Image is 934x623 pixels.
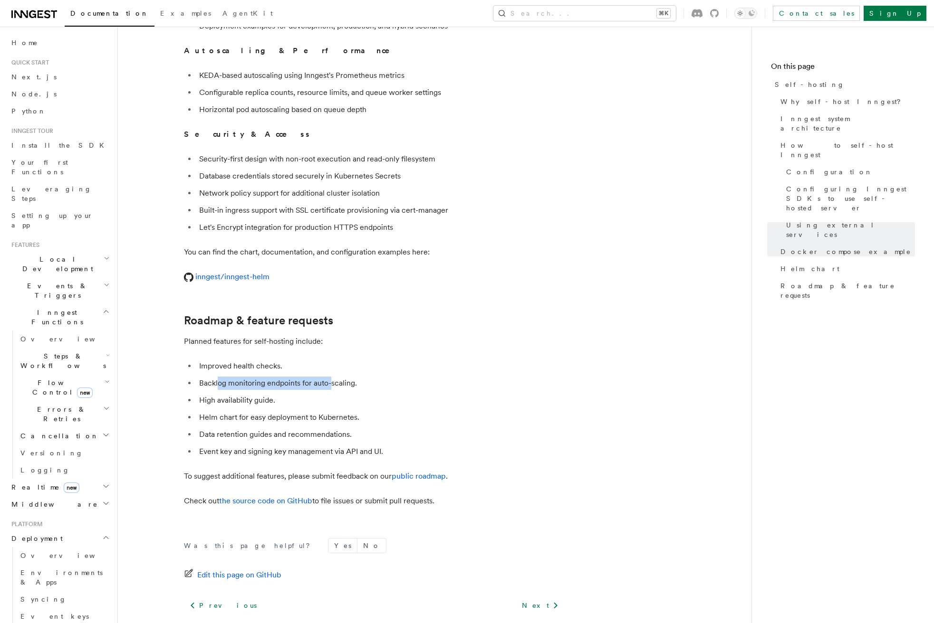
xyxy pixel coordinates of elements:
li: Database credentials stored securely in Kubernetes Secrets [196,170,564,183]
button: Yes [328,538,357,553]
span: Setting up your app [11,212,93,229]
a: Helm chart [777,260,915,277]
a: Node.js [8,85,112,103]
span: Self-hosting [775,80,845,89]
a: Documentation [65,3,154,27]
li: Built-in ingress support with SSL certificate provisioning via cert-manager [196,204,564,217]
li: Improved health checks. [196,359,564,373]
li: Network policy support for additional cluster isolation [196,187,564,200]
a: AgentKit [217,3,279,26]
a: the source code on GitHub [219,496,312,505]
span: Documentation [70,9,149,17]
span: AgentKit [222,9,273,17]
a: Next.js [8,68,112,85]
li: Horizontal pod autoscaling based on queue depth [196,103,564,116]
a: Syncing [17,591,112,608]
span: Python [11,107,46,115]
span: Overview [20,552,118,559]
a: Self-hosting [771,76,915,93]
p: Check out to file issues or submit pull requests. [184,494,564,508]
span: Versioning [20,449,83,457]
button: Flow Controlnew [17,374,112,401]
span: new [64,482,79,493]
span: Realtime [8,482,79,492]
li: Helm chart for easy deployment to Kubernetes. [196,411,564,424]
span: Helm chart [780,264,839,274]
span: Event keys [20,613,89,620]
span: Syncing [20,595,67,603]
span: Deployment [8,534,63,543]
a: Versioning [17,444,112,462]
a: Setting up your app [8,207,112,234]
span: Errors & Retries [17,405,103,424]
a: Using external services [782,217,915,243]
button: No [357,538,386,553]
a: Leveraging Steps [8,180,112,207]
span: Steps & Workflows [17,351,106,370]
span: How to self-host Inngest [780,141,915,160]
p: Was this page helpful? [184,541,317,550]
a: Previous [184,597,262,614]
span: Quick start [8,59,49,66]
span: Examples [160,9,211,17]
span: Inngest system architecture [780,114,915,133]
a: Roadmap & feature requests [184,314,333,327]
button: Toggle dark mode [734,8,757,19]
span: Logging [20,466,70,474]
a: Docker compose example [777,243,915,260]
p: To suggest additional features, please submit feedback on our . [184,470,564,483]
a: inngest/inngest-helm [184,272,270,281]
span: Inngest Functions [8,308,103,327]
a: Configuring Inngest SDKs to use self-hosted server [782,180,915,217]
span: Leveraging Steps [11,185,92,202]
a: Next [516,597,564,614]
span: Home [11,38,38,47]
a: How to self-host Inngest [777,137,915,163]
button: Events & Triggers [8,277,112,304]
button: Cancellation [17,427,112,444]
span: Features [8,241,39,249]
a: Logging [17,462,112,479]
button: Inngest Functions [8,304,112,330]
a: Overview [17,330,112,348]
span: Overview [20,335,118,343]
kbd: ⌘K [657,9,670,18]
li: Event key and signing key management via API and UI. [196,445,564,458]
a: Overview [17,547,112,564]
a: Inngest system architecture [777,110,915,137]
span: Platform [8,520,43,528]
a: Roadmap & feature requests [777,277,915,304]
span: Events & Triggers [8,281,104,300]
span: Environments & Apps [20,569,103,586]
button: Errors & Retries [17,401,112,427]
a: Environments & Apps [17,564,112,591]
span: Flow Control [17,378,105,397]
a: Examples [154,3,217,26]
span: Inngest tour [8,127,53,135]
button: Local Development [8,251,112,277]
li: High availability guide. [196,394,564,407]
p: Planned features for self-hosting include: [184,335,564,348]
span: Node.js [11,90,57,98]
li: Backlog monitoring endpoints for auto-scaling. [196,377,564,390]
a: Python [8,103,112,120]
span: Roadmap & feature requests [780,281,915,300]
span: Why self-host Inngest? [780,97,907,106]
a: Why self-host Inngest? [777,93,915,110]
span: Configuring Inngest SDKs to use self-hosted server [786,184,915,213]
span: Edit this page on GitHub [197,568,281,582]
button: Deployment [8,530,112,547]
span: Install the SDK [11,142,110,149]
li: Let's Encrypt integration for production HTTPS endpoints [196,221,564,234]
li: Data retention guides and recommendations. [196,428,564,441]
a: Edit this page on GitHub [184,568,281,582]
a: Sign Up [864,6,926,21]
span: Configuration [786,167,873,177]
li: Security-first design with non-root execution and read-only filesystem [196,152,564,166]
a: Configuration [782,163,915,180]
h4: On this page [771,61,915,76]
a: public roadmap [392,472,446,481]
strong: Security & Access [184,130,311,139]
span: Docker compose example [780,247,911,256]
span: Next.js [11,73,57,81]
